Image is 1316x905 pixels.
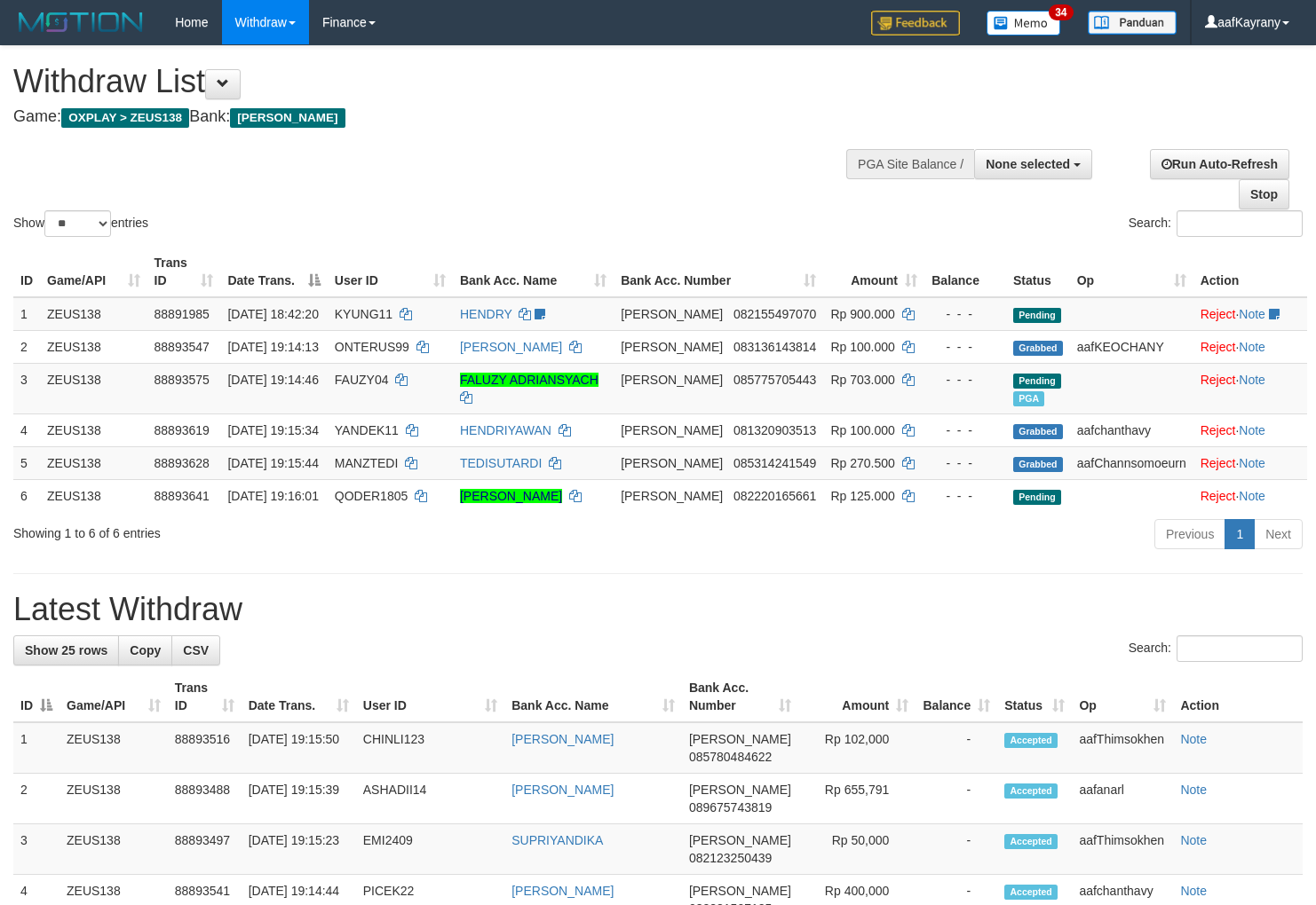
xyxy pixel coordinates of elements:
[335,456,399,470] span: MANZTEDI
[1006,247,1070,297] th: Status
[168,824,242,875] td: 88893497
[733,489,816,503] span: Copy 082220165661 to clipboard
[335,489,408,503] span: QODER1805
[733,307,816,321] span: Copy 082155497070 to clipboard
[155,456,210,470] span: 88893628
[40,330,147,363] td: ZEUS138
[1150,149,1289,179] a: Run Auto-Refresh
[130,643,161,657] span: Copy
[59,672,168,722] th: Game/API: activate to sort column ascending
[242,722,356,774] td: [DATE] 19:15:50
[1013,308,1061,323] span: Pending
[511,884,614,898] a: [PERSON_NAME]
[1129,635,1303,662] label: Search:
[1177,635,1303,662] input: Search:
[1013,391,1044,406] span: Marked by aafanarl
[1070,413,1193,446] td: aafchanthavy
[1239,373,1265,387] a: Note
[59,824,168,875] td: ZEUS138
[621,307,723,321] span: [PERSON_NAME]
[1201,456,1236,470] a: Reject
[227,456,318,470] span: [DATE] 19:15:44
[13,517,535,542] div: Showing 1 to 6 of 6 entries
[227,423,318,437] span: [DATE] 19:15:34
[1201,340,1236,354] a: Reject
[614,247,823,297] th: Bank Acc. Number: activate to sort column ascending
[460,307,512,321] a: HENDRY
[830,373,894,387] span: Rp 703.000
[168,672,242,722] th: Trans ID: activate to sort column ascending
[511,732,614,746] a: [PERSON_NAME]
[1070,446,1193,479] td: aafChannsomoeurn
[356,824,504,875] td: EMI2409
[227,340,318,354] span: [DATE] 19:14:13
[155,489,210,503] span: 88893641
[460,340,562,354] a: [PERSON_NAME]
[830,423,894,437] span: Rp 100.000
[1201,373,1236,387] a: Reject
[1201,489,1236,503] a: Reject
[846,149,974,179] div: PGA Site Balance /
[242,672,356,722] th: Date Trans.: activate to sort column ascending
[1004,885,1058,900] span: Accepted
[798,672,916,722] th: Amount: activate to sort column ascending
[1193,247,1307,297] th: Action
[147,247,221,297] th: Trans ID: activate to sort column ascending
[689,732,791,746] span: [PERSON_NAME]
[1201,423,1236,437] a: Reject
[621,456,723,470] span: [PERSON_NAME]
[1201,307,1236,321] a: Reject
[335,307,392,321] span: KYUNG11
[13,330,40,363] td: 2
[689,800,772,814] span: Copy 089675743819 to clipboard
[932,421,999,439] div: - - -
[1239,307,1265,321] a: Note
[13,479,40,512] td: 6
[682,672,798,722] th: Bank Acc. Number: activate to sort column ascending
[974,149,1092,179] button: None selected
[227,307,318,321] span: [DATE] 18:42:20
[798,824,916,875] td: Rp 50,000
[1013,424,1063,439] span: Grabbed
[871,11,960,35] img: Feedback.jpg
[689,833,791,847] span: [PERSON_NAME]
[460,423,551,437] a: HENDRIYAWAN
[13,9,148,35] img: MOTION_logo.png
[227,489,318,503] span: [DATE] 19:16:01
[916,774,997,824] td: -
[335,340,409,354] span: ONTERUS99
[460,489,562,503] a: [PERSON_NAME]
[1072,722,1173,774] td: aafThimsokhen
[932,338,999,356] div: - - -
[1173,672,1303,722] th: Action
[155,307,210,321] span: 88891985
[1239,423,1265,437] a: Note
[13,774,59,824] td: 2
[1193,413,1307,446] td: ·
[356,774,504,824] td: ASHADII14
[1129,210,1303,237] label: Search:
[155,423,210,437] span: 88893619
[689,851,772,865] span: Copy 082123250439 to clipboard
[1072,774,1173,824] td: aafanarl
[932,371,999,389] div: - - -
[335,373,389,387] span: FAUZY04
[830,307,894,321] span: Rp 900.000
[1180,833,1207,847] a: Note
[1004,733,1058,748] span: Accepted
[13,210,148,237] label: Show entries
[460,456,542,470] a: TEDISUTARDI
[13,722,59,774] td: 1
[1013,457,1063,472] span: Grabbed
[1239,340,1265,354] a: Note
[13,592,1303,627] h1: Latest Withdraw
[689,750,772,764] span: Copy 085780484622 to clipboard
[40,247,147,297] th: Game/API: activate to sort column ascending
[168,774,242,824] td: 88893488
[168,722,242,774] td: 88893516
[40,297,147,331] td: ZEUS138
[1193,446,1307,479] td: ·
[155,373,210,387] span: 88893575
[242,824,356,875] td: [DATE] 19:15:23
[1013,341,1063,356] span: Grabbed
